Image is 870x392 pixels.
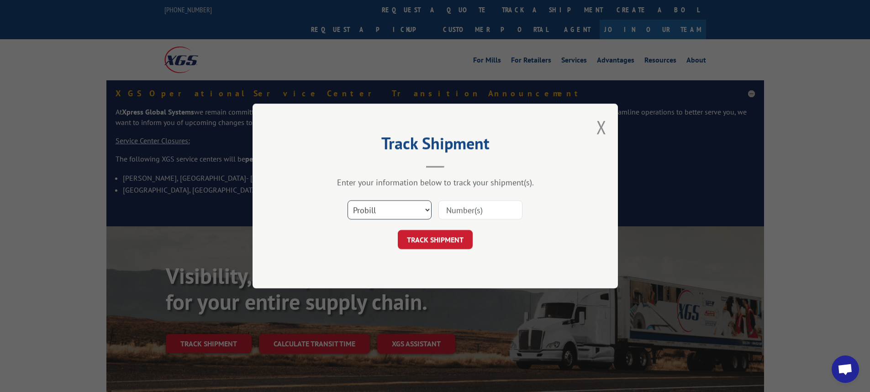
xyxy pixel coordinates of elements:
[298,177,572,188] div: Enter your information below to track your shipment(s).
[398,230,473,249] button: TRACK SHIPMENT
[298,137,572,154] h2: Track Shipment
[596,115,606,139] button: Close modal
[438,200,522,220] input: Number(s)
[832,355,859,383] a: Open chat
